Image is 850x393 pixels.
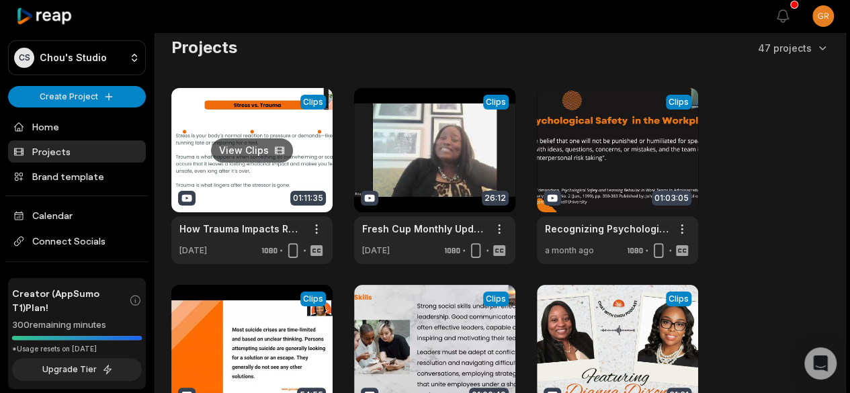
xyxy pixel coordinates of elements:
button: 47 projects [758,41,829,55]
div: *Usage resets on [DATE] [12,344,142,354]
p: Chou's Studio [40,52,107,64]
span: Connect Socials [8,229,146,253]
button: Upgrade Tier [12,358,142,381]
a: How Trauma Impacts Relationships - [DATE] [179,222,303,236]
a: Fresh Cup Monthly Updates - [DATE] [362,222,486,236]
a: Calendar [8,204,146,226]
h2: Projects [171,37,237,58]
div: 300 remaining minutes [12,318,142,332]
a: Recognizing Psychological Safety Hazards - 1 [545,222,669,236]
a: Home [8,116,146,138]
button: Create Project [8,86,146,107]
div: CS [14,48,34,68]
a: Projects [8,140,146,163]
div: Open Intercom Messenger [804,347,837,380]
span: Creator (AppSumo T1) Plan! [12,286,129,314]
a: Brand template [8,165,146,187]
